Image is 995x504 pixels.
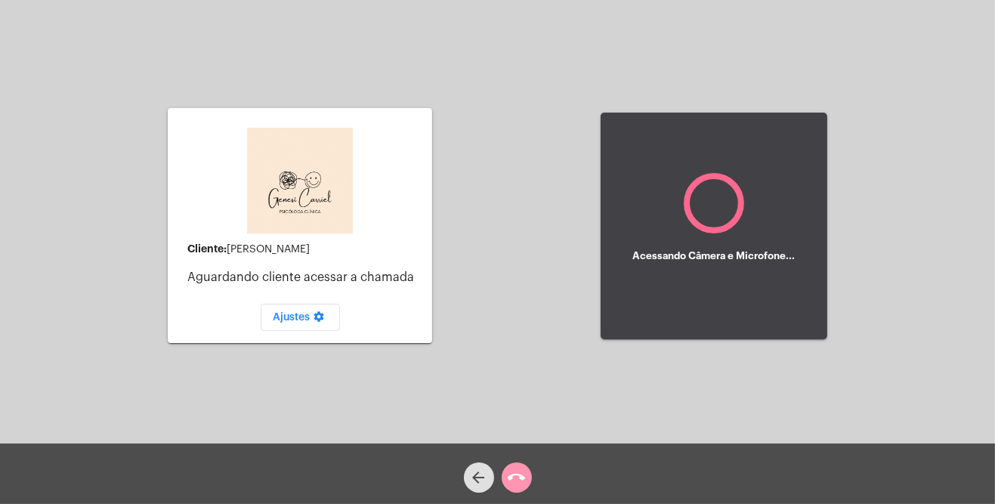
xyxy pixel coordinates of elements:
[261,304,340,331] button: Ajustes
[470,468,488,487] mat-icon: arrow_back
[310,311,328,329] mat-icon: settings
[273,312,328,323] span: Ajustes
[187,243,420,255] div: [PERSON_NAME]
[632,251,795,261] h5: Acessando Câmera e Microfone...
[187,243,227,254] strong: Cliente:
[187,271,420,284] p: Aguardando cliente acessar a chamada
[508,468,526,487] mat-icon: call_end
[247,128,353,233] img: 6b7a58c8-ea08-a5ff-33c7-585ca8acd23f.png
